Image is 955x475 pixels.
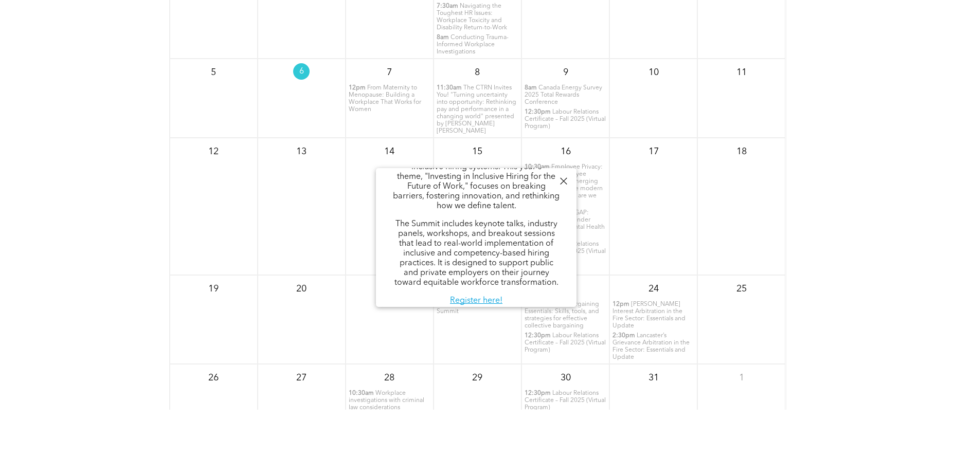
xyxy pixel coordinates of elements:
p: 27 [292,369,311,387]
p: 15 [468,142,486,161]
span: 12pm [349,84,366,92]
p: 12 [204,142,223,161]
p: 9 [556,63,575,82]
p: 24 [644,280,663,298]
p: 19 [204,280,223,298]
span: 12:30pm [525,332,551,339]
span: Navigating the Toughest HR Issues: Workplace Toxicity and Disability Return-to-Work [437,3,507,31]
p: 31 [644,369,663,387]
p: 10 [644,63,663,82]
p: 17 [644,142,663,161]
p: 28 [380,369,399,387]
p: 7 [380,63,399,82]
span: Lancaster’s Grievance Arbitration in the Fire Sector: Essentials and Update [612,333,690,360]
span: Grow Women Leaders Summit [437,301,513,315]
a: Register here! [450,297,502,305]
span: 10:30am [349,390,374,397]
span: Workplace investigations with criminal law considerations [349,390,424,411]
span: 12:30pm [525,108,551,116]
p: 18 [732,142,751,161]
p: The Summit includes keynote talks, industry panels, workshops, and breakout sessions that lead to... [391,220,561,288]
p: 13 [292,142,311,161]
span: Labour Relations Certificate – Fall 2025 (Virtual Program) [525,109,606,130]
p: 20 [292,280,311,298]
span: From Maternity to Menopause: Building a Workplace That Works for Women [349,85,421,113]
p: 11 [732,63,751,82]
span: Employee Privacy: Biometrics, employee monitoring and emerging technologies in the modern workpla... [525,164,603,206]
span: Canada Energy Survey 2025 Total Rewards Conference [525,85,602,105]
span: Labour Relations Certificate – Fall 2025 (Virtual Program) [525,333,606,353]
p: 14 [380,142,399,161]
p: 1 [732,369,751,387]
span: 7:30am [437,3,458,10]
span: 10:30am [525,163,550,171]
span: 11:30am [437,84,462,92]
p: 6 [293,63,310,80]
span: Labour Relations Certificate – Fall 2025 (Virtual Program) [525,390,606,411]
p: 29 [468,369,486,387]
span: 8am [437,34,449,41]
span: 12pm [612,301,629,308]
p: 25 [732,280,751,298]
p: 8 [468,63,486,82]
span: [PERSON_NAME] Interest Arbitration in the Fire Sector: Essentials and Update [612,301,686,329]
span: 2:30pm [612,332,635,339]
span: Collective Bargaining Essentials: Skills, tools, and strategies for effective collective bargaining [525,301,599,329]
p: 16 [556,142,575,161]
span: 12:30pm [525,390,551,397]
span: Conducting Trauma-Informed Workplace Investigations [437,34,509,55]
p: 5 [204,63,223,82]
p: 30 [556,369,575,387]
span: 8am [525,84,537,92]
p: 26 [204,369,223,387]
span: The CTRN Invites You! "Turning uncertainty into opportunity: Rethinking pay and performance in a ... [437,85,516,134]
